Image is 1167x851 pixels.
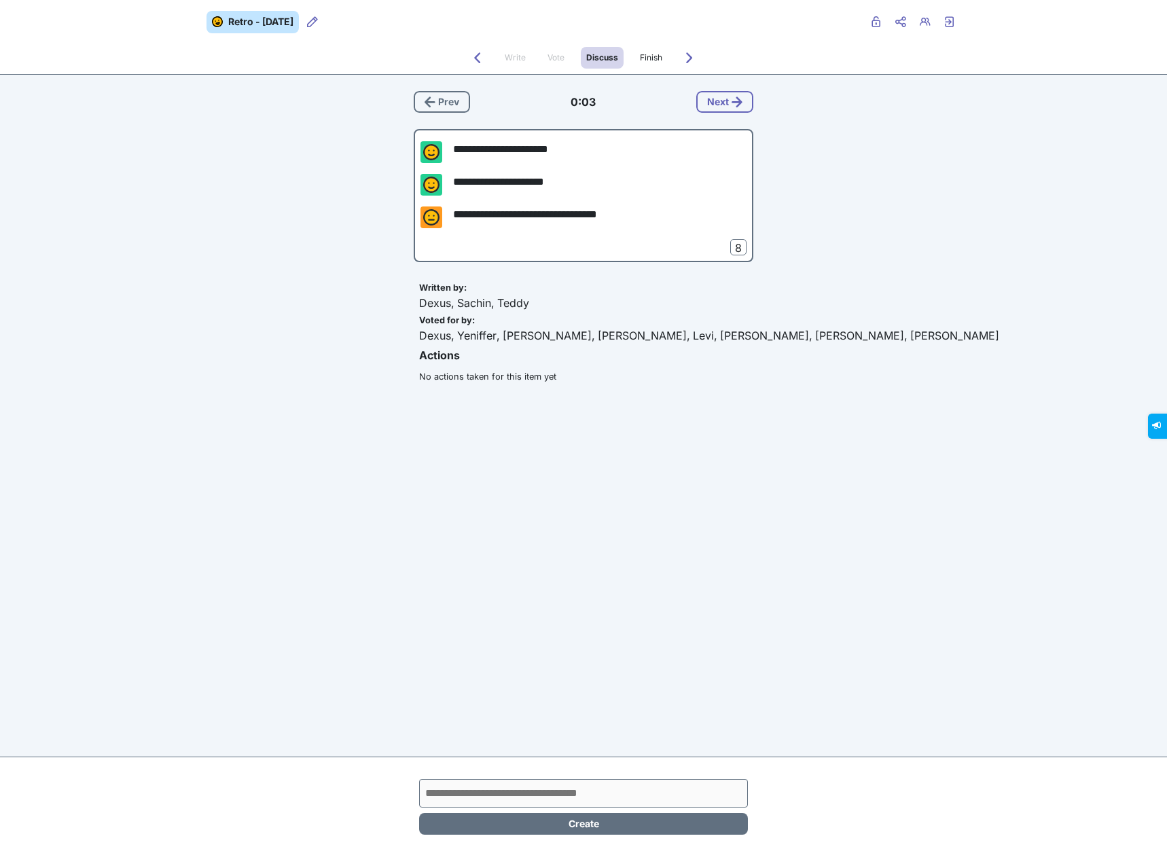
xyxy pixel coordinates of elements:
span: Share menu [895,27,906,38]
img: Went well [423,177,439,193]
span: , [714,327,717,344]
span: Yeniffer [457,327,500,344]
span: Dexus [419,295,454,311]
i: Private [871,16,882,27]
i: Retro users [920,16,931,27]
span: Discuss [586,52,618,63]
span: , [491,295,495,311]
i: Exit retro [944,16,955,27]
i: Retro users [307,16,318,27]
small: No actions taken for this item yet [419,372,556,382]
span: [PERSON_NAME] [910,327,999,344]
span: , [497,327,500,344]
span: Sachin [457,295,495,311]
span:  [10,4,17,13]
span: , [904,327,908,344]
h1: Retro - [DATE] [228,16,293,28]
img: Went well [423,144,439,160]
span: , [592,327,595,344]
span: [PERSON_NAME] [598,327,690,344]
h3: Actions [419,349,748,362]
span: , [687,327,690,344]
span: , [809,327,812,344]
span: Levi [693,327,717,344]
span: Private [871,27,882,38]
button: Share menu [890,11,912,33]
span: Write [505,52,526,63]
button: Retro users [914,11,936,33]
span: [PERSON_NAME] [720,327,812,344]
span: [PERSON_NAME] [503,327,595,344]
span: Teddy [497,295,529,311]
span: Finish [640,52,662,63]
span: Forwards to Finish [684,63,695,74]
i: Share menu [895,16,906,27]
div: 8 [730,239,747,255]
span: [PERSON_NAME] [815,327,908,344]
span: Dexus [419,327,454,344]
div: 0 : 03 [571,94,596,110]
button: Next [696,91,753,113]
i: Back to Vote [472,52,483,63]
span: Vote [547,52,564,63]
i: Forwards to Finish [684,52,695,63]
strong: Voted for by: [419,315,475,325]
strong: Written by: [419,283,467,293]
span: Exit retro [944,27,955,38]
span: Retro users [920,27,931,38]
button: Private [865,11,887,33]
button: Forwards to Finish [679,47,700,69]
span: , [451,327,454,344]
button: Retro users [302,11,323,33]
span: Retro users [307,27,318,38]
button: Prev [414,91,470,113]
button: Create [419,813,748,835]
span: , [451,295,454,311]
button: Back to Vote [467,47,488,69]
img: Watch or not sure [423,209,439,225]
span: Back to Vote [472,63,483,74]
a: Exit retro [939,11,960,33]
